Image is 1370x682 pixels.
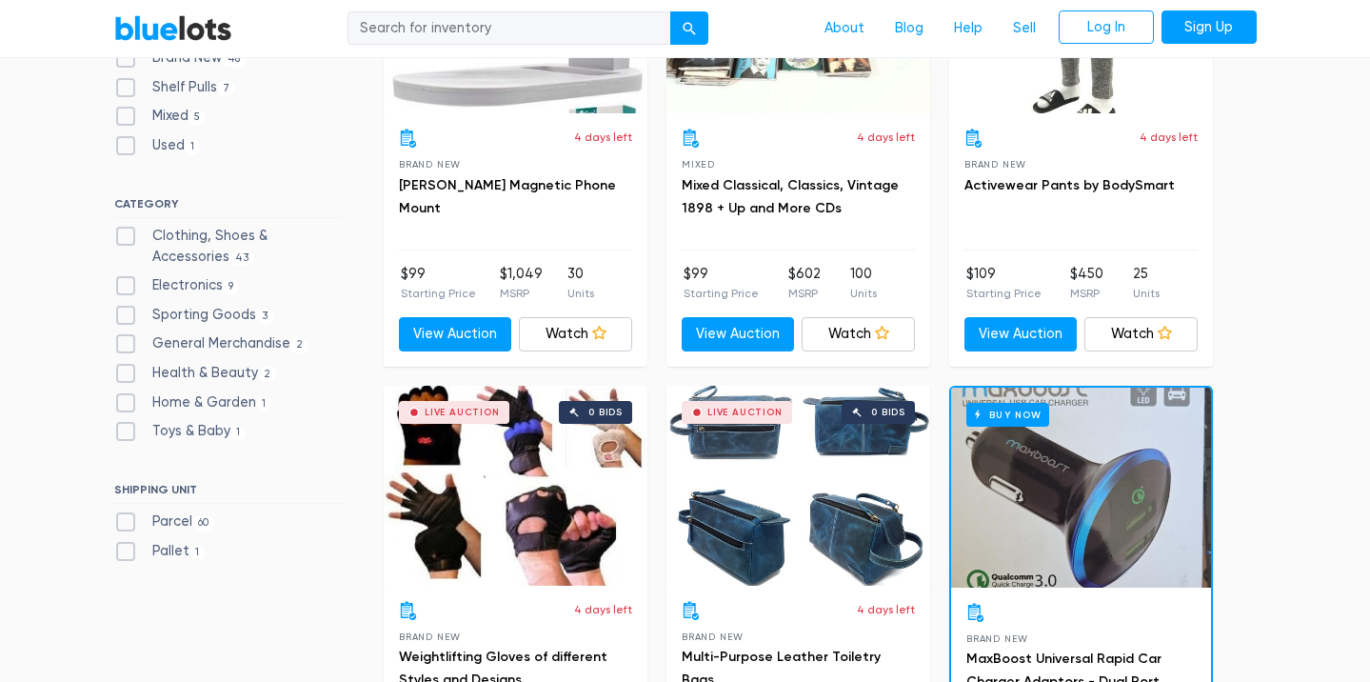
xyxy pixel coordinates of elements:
a: Live Auction 0 bids [384,386,647,586]
span: 3 [256,309,274,324]
p: Starting Price [966,285,1042,302]
span: 5 [189,110,207,126]
label: Used [114,135,201,156]
span: 1 [185,139,201,154]
div: 0 bids [588,408,623,417]
a: Live Auction 0 bids [666,386,930,586]
span: 43 [229,251,255,266]
label: Toys & Baby [114,421,247,442]
a: Watch [1084,317,1198,351]
span: Brand New [966,633,1028,644]
label: Electronics [114,275,240,296]
a: Watch [802,317,915,351]
span: 1 [189,545,206,560]
span: Brand New [399,632,461,642]
li: $602 [788,264,821,302]
li: $99 [401,264,476,302]
p: Units [1133,285,1160,302]
a: Watch [519,317,632,351]
label: Home & Garden [114,392,272,413]
li: 30 [567,264,594,302]
li: $109 [966,264,1042,302]
p: Starting Price [401,285,476,302]
p: 4 days left [574,601,632,618]
p: Starting Price [684,285,759,302]
span: 2 [290,338,309,353]
span: 1 [230,426,247,441]
p: MSRP [500,285,543,302]
h6: CATEGORY [114,197,342,218]
label: Mixed [114,106,207,127]
a: View Auction [682,317,795,351]
li: $99 [684,264,759,302]
input: Search for inventory [347,11,671,46]
a: [PERSON_NAME] Magnetic Phone Mount [399,177,616,216]
p: MSRP [1070,285,1103,302]
span: 7 [217,81,236,96]
span: 2 [258,367,277,382]
label: Shelf Pulls [114,77,236,98]
h6: Buy Now [966,403,1049,427]
div: Live Auction [425,408,500,417]
p: 4 days left [1140,129,1198,146]
div: 0 bids [871,408,905,417]
span: 9 [223,279,240,294]
label: Clothing, Shoes & Accessories [114,226,342,267]
li: 25 [1133,264,1160,302]
a: View Auction [399,317,512,351]
p: 4 days left [857,129,915,146]
li: $450 [1070,264,1103,302]
a: Help [939,10,998,47]
span: Brand New [964,159,1026,170]
label: Health & Beauty [114,363,277,384]
a: Sign Up [1162,10,1257,45]
li: 100 [850,264,877,302]
label: General Merchandise [114,333,309,354]
label: Parcel [114,511,215,532]
a: Log In [1059,10,1154,45]
p: Units [850,285,877,302]
span: 60 [192,516,215,532]
a: Buy Now [951,388,1211,588]
li: $1,049 [500,264,543,302]
a: BlueLots [114,14,232,42]
p: 4 days left [574,129,632,146]
p: MSRP [788,285,821,302]
label: Sporting Goods [114,305,274,326]
a: View Auction [964,317,1078,351]
span: 48 [222,51,247,67]
p: 4 days left [857,601,915,618]
label: Pallet [114,541,206,562]
span: Brand New [399,159,461,170]
span: Mixed [682,159,715,170]
div: Live Auction [707,408,783,417]
span: Brand New [682,632,744,642]
h6: SHIPPING UNIT [114,483,342,504]
a: Sell [998,10,1051,47]
a: Activewear Pants by BodySmart [964,177,1175,193]
a: Mixed Classical, Classics, Vintage 1898 + Up and More CDs [682,177,899,216]
p: Units [567,285,594,302]
a: About [809,10,880,47]
a: Blog [880,10,939,47]
span: 1 [256,396,272,411]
